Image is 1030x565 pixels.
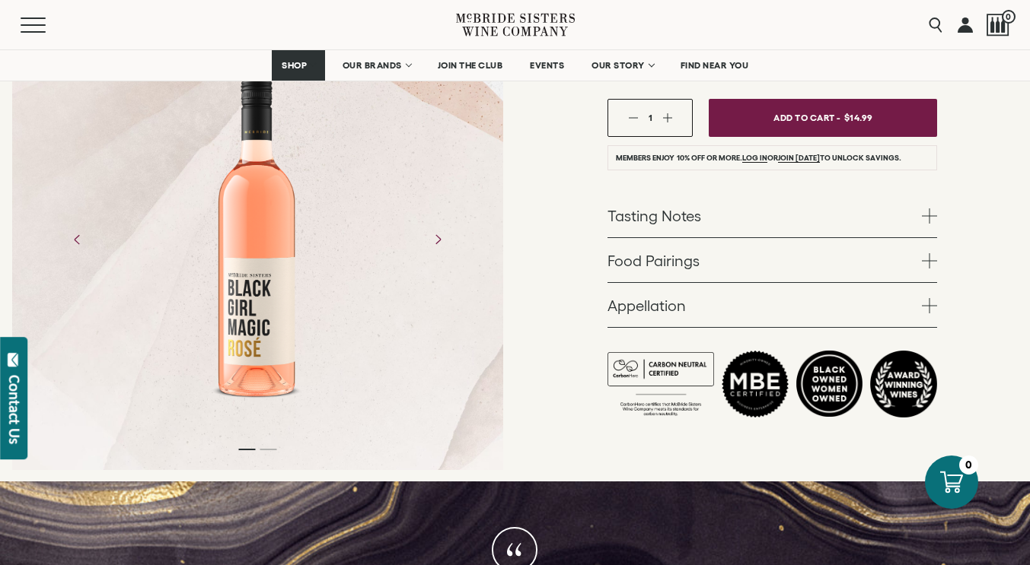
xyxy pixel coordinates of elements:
a: join [DATE] [778,154,820,163]
a: EVENTS [520,50,574,81]
a: Tasting Notes [607,193,937,237]
span: 1 [649,113,652,122]
span: Add To Cart - [773,106,840,129]
a: Food Pairings [607,238,937,282]
button: Next [418,220,458,259]
button: Previous [58,220,97,259]
span: SHOP [282,60,308,71]
li: Members enjoy 10% off or more. or to unlock savings. [607,145,937,170]
a: SHOP [272,50,325,81]
button: Add To Cart - $14.99 [709,99,937,137]
a: OUR BRANDS [333,50,420,81]
span: JOIN THE CLUB [438,60,503,71]
div: 0 [959,455,978,475]
a: FIND NEAR YOU [671,50,759,81]
li: Page dot 1 [238,449,255,450]
span: OUR BRANDS [343,60,402,71]
span: 0 [1002,10,1016,24]
a: OUR STORY [582,50,663,81]
span: $14.99 [844,106,873,129]
span: OUR STORY [592,60,645,71]
button: Mobile Menu Trigger [21,17,75,33]
a: Appellation [607,283,937,327]
a: JOIN THE CLUB [428,50,513,81]
div: Contact Us [7,375,22,444]
a: Log in [742,154,767,163]
span: EVENTS [530,60,564,71]
li: Page dot 2 [260,449,276,450]
span: FIND NEAR YOU [681,60,749,71]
